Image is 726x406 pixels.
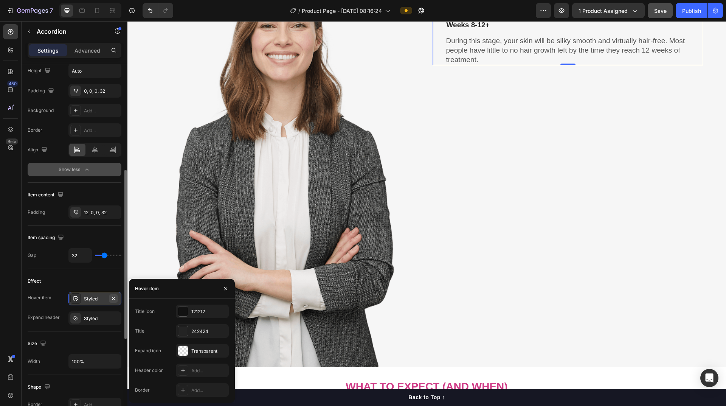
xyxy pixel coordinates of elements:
[69,249,92,262] input: Auto
[191,328,227,335] div: 242424
[676,3,707,18] button: Publish
[218,359,380,371] strong: What to Expect (And When)
[69,64,121,78] input: Auto
[28,339,48,349] div: Size
[50,6,53,15] p: 7
[579,7,628,15] span: 1 product assigned
[84,209,119,216] div: 12, 0, 0, 32
[191,348,227,355] div: Transparent
[28,278,41,285] div: Effect
[135,285,159,292] div: Hover item
[28,190,65,200] div: Item content
[28,86,56,96] div: Padding
[37,27,101,36] p: Accordion
[319,15,575,43] p: During this stage, your skin will be silky smooth and virtually hair-free. Most people have littl...
[572,3,645,18] button: 1 product assigned
[28,382,52,392] div: Shape
[84,127,119,134] div: Add...
[84,88,119,95] div: 0, 0, 0, 32
[281,372,317,380] div: Back to Top ↑
[191,387,227,394] div: Add...
[318,14,576,44] div: Rich Text Editor. Editing area: main
[74,47,100,54] p: Advanced
[28,294,51,301] div: Hover item
[28,252,36,259] div: Gap
[84,296,106,302] div: Styled
[84,107,119,114] div: Add...
[28,358,40,365] div: Width
[69,355,121,368] input: Auto
[191,367,227,374] div: Add...
[135,308,155,315] div: Title icon
[28,163,121,176] button: Show less
[3,3,56,18] button: 7
[28,145,49,155] div: Align
[127,21,726,406] iframe: Design area
[191,308,227,315] div: 121212
[28,66,52,76] div: Height
[135,347,161,354] div: Expand icon
[28,209,45,216] div: Padding
[28,127,42,134] div: Border
[302,7,382,15] span: Product Page - [DATE] 08:16:24
[59,166,91,173] div: Show less
[135,328,144,334] div: Title
[28,314,60,321] div: Expand header
[298,7,300,15] span: /
[28,107,54,114] div: Background
[135,387,150,394] div: Border
[37,47,59,54] p: Settings
[7,81,18,87] div: 450
[84,315,119,322] div: Styled
[648,3,673,18] button: Save
[28,233,65,243] div: Item spacing
[700,369,718,387] div: Open Intercom Messenger
[654,8,667,14] span: Save
[135,367,163,374] div: Header color
[682,7,701,15] div: Publish
[143,3,173,18] div: Undo/Redo
[6,138,18,145] div: Beta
